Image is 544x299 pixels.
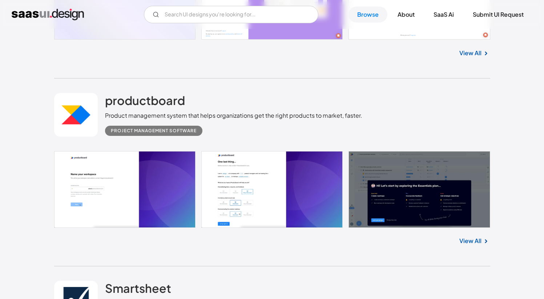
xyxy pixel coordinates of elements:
[105,281,171,295] h2: Smartsheet
[144,6,318,23] form: Email Form
[105,281,171,299] a: Smartsheet
[105,111,362,120] div: Product management system that helps organizations get the right products to market, faster.
[105,93,185,108] h2: productboard
[389,7,423,23] a: About
[12,9,84,20] a: home
[464,7,532,23] a: Submit UI Request
[105,93,185,111] a: productboard
[111,126,197,135] div: Project Management Software
[459,237,481,245] a: View All
[348,7,387,23] a: Browse
[144,6,318,23] input: Search UI designs you're looking for...
[425,7,463,23] a: SaaS Ai
[459,49,481,57] a: View All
